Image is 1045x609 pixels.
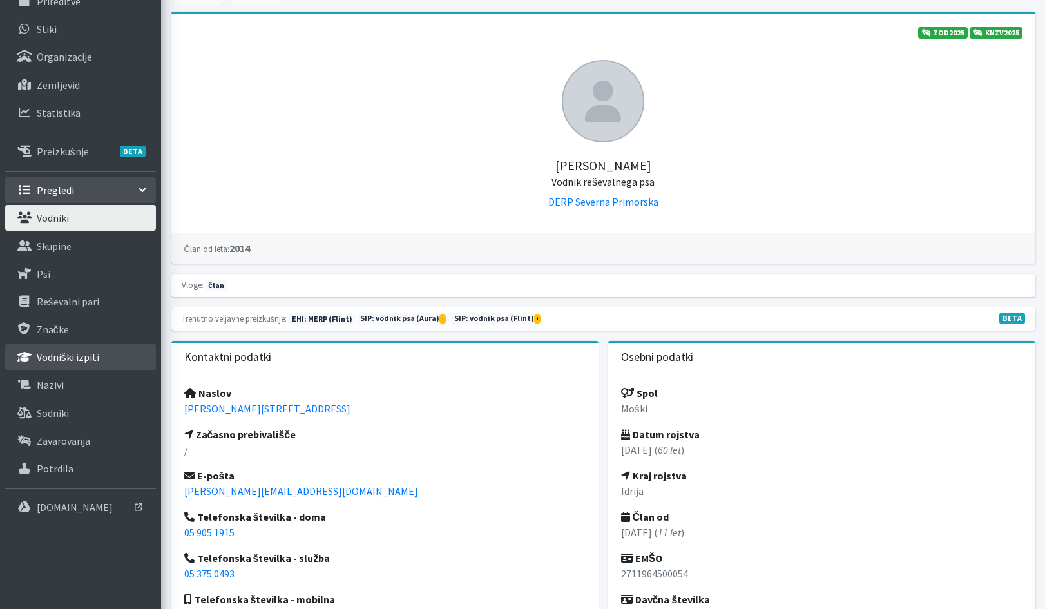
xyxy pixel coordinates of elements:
[621,351,693,364] h3: Osebni podatki
[621,442,1022,458] p: [DATE] ( )
[184,593,336,606] strong: Telefonska številka - mobilna
[184,526,235,539] a: 05 905 1915
[37,378,64,391] p: Nazivi
[5,261,156,287] a: Psi
[5,372,156,398] a: Nazivi
[999,313,1025,324] span: V fazi razvoja
[37,267,50,280] p: Psi
[289,313,356,325] span: Naslednja preizkušnja: jesen 2025
[184,428,296,441] strong: Začasno prebivališče
[5,44,156,70] a: Organizacije
[184,142,1022,189] h5: [PERSON_NAME]
[184,469,235,482] strong: E-pošta
[5,494,156,520] a: [DOMAIN_NAME]
[37,295,99,308] p: Reševalni pari
[37,240,72,253] p: Skupine
[658,526,681,539] em: 11 let
[184,485,418,498] a: [PERSON_NAME][EMAIL_ADDRESS][DOMAIN_NAME]
[182,280,204,290] small: Vloge:
[5,428,156,454] a: Zavarovanja
[658,443,681,456] em: 60 let
[5,177,156,203] a: Pregledi
[621,401,1022,416] p: Moški
[120,146,146,157] span: BETA
[5,139,156,164] a: PreizkušnjeBETA
[37,434,90,447] p: Zavarovanja
[918,27,968,39] a: ZOD2025
[37,106,81,119] p: Statistika
[182,313,287,324] small: Trenutno veljavne preizkušnje:
[5,233,156,259] a: Skupine
[439,314,446,324] span: Kmalu preteče
[37,323,69,336] p: Značke
[37,23,57,35] p: Stiki
[5,316,156,342] a: Značke
[37,351,99,363] p: Vodniški izpiti
[621,525,1022,540] p: [DATE] ( )
[5,344,156,370] a: Vodniški izpiti
[37,407,69,420] p: Sodniki
[970,27,1022,39] a: KNZV2025
[184,510,327,523] strong: Telefonska številka - doma
[184,244,229,254] small: Član od leta:
[37,50,92,63] p: Organizacije
[5,72,156,98] a: Zemljevid
[37,211,69,224] p: Vodniki
[37,79,80,92] p: Zemljevid
[621,428,700,441] strong: Datum rojstva
[184,351,271,364] h3: Kontaktni podatki
[5,205,156,231] a: Vodniki
[5,289,156,314] a: Reševalni pari
[551,175,655,188] small: Vodnik reševalnega psa
[184,567,235,580] a: 05 375 0493
[37,145,89,158] p: Preizkušnje
[5,456,156,481] a: Potrdila
[37,462,73,475] p: Potrdila
[5,100,156,126] a: Statistika
[37,184,74,197] p: Pregledi
[5,16,156,42] a: Stiki
[621,593,711,606] strong: Davčna številka
[621,552,663,565] strong: EMŠO
[621,510,669,523] strong: Član od
[37,501,113,514] p: [DOMAIN_NAME]
[5,400,156,426] a: Sodniki
[358,313,450,325] span: Naslednja preizkušnja: jesen 2025
[184,402,350,415] a: [PERSON_NAME][STREET_ADDRESS]
[184,442,586,458] p: /
[184,242,250,255] strong: 2014
[621,469,687,482] strong: Kraj rojstva
[451,313,544,325] span: Naslednja preizkušnja: jesen 2025
[621,483,1022,499] p: Idrija
[548,195,658,208] a: DERP Severna Primorska
[184,387,231,400] strong: Naslov
[621,566,1022,581] p: 2711964500054
[206,280,227,291] span: član
[621,387,658,400] strong: Spol
[184,552,331,565] strong: Telefonska številka - služba
[534,314,541,324] span: Kmalu preteče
